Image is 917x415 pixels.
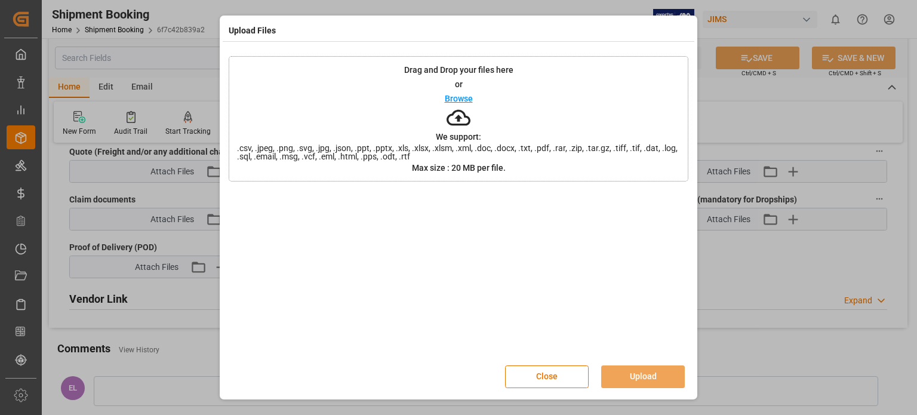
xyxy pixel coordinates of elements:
[505,365,589,388] button: Close
[404,66,513,74] p: Drag and Drop your files here
[229,24,276,37] h4: Upload Files
[445,94,473,103] p: Browse
[229,144,688,161] span: .csv, .jpeg, .png, .svg, .jpg, .json, .ppt, .pptx, .xls, .xlsx, .xlsm, .xml, .doc, .docx, .txt, ....
[229,56,688,182] div: Drag and Drop your files hereorBrowseWe support:.csv, .jpeg, .png, .svg, .jpg, .json, .ppt, .pptx...
[412,164,506,172] p: Max size : 20 MB per file.
[601,365,685,388] button: Upload
[436,133,481,141] p: We support:
[455,80,463,88] p: or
